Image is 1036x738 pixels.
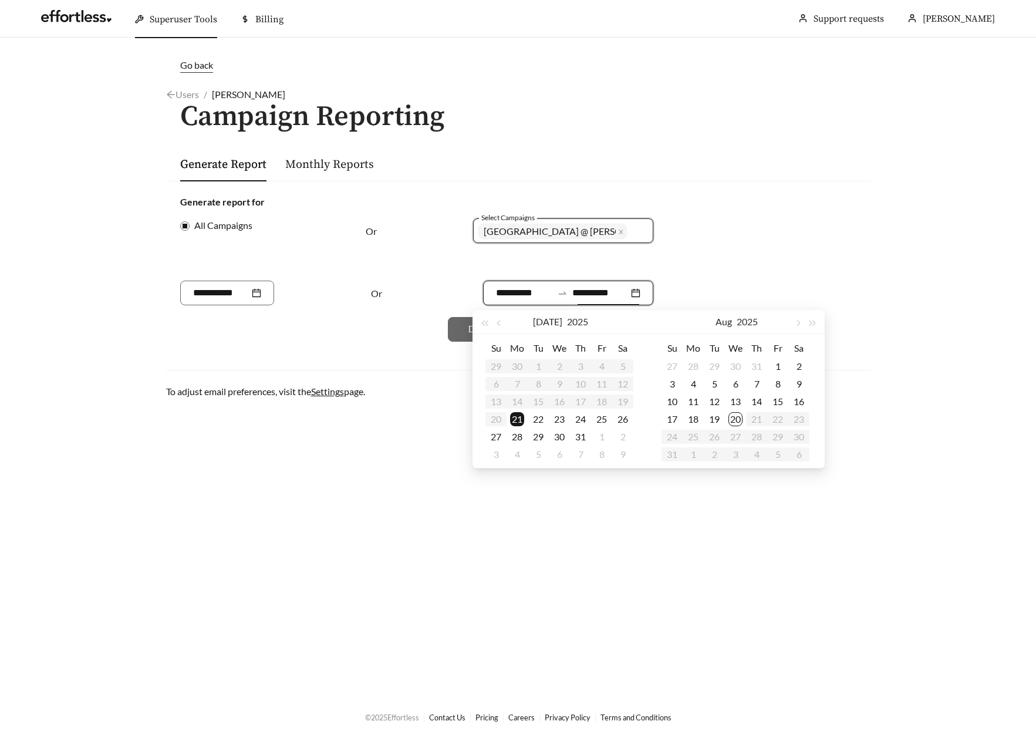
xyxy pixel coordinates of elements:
span: All Campaigns [190,218,257,232]
div: 28 [686,359,700,373]
div: 9 [792,377,806,391]
button: Download CSV [448,317,548,342]
div: 2 [792,359,806,373]
th: We [549,339,570,358]
div: 23 [552,412,566,426]
th: Th [570,339,591,358]
span: arrow-left [166,90,176,99]
button: Aug [716,310,732,333]
div: 9 [616,447,630,461]
div: 8 [771,377,785,391]
th: Fr [767,339,788,358]
td: 2025-08-03 [485,446,507,463]
td: 2025-08-08 [591,446,612,463]
td: 2025-07-27 [485,428,507,446]
div: 4 [686,377,700,391]
td: 2025-08-10 [662,393,683,410]
div: 26 [616,412,630,426]
span: swap-right [557,288,568,298]
div: 19 [707,412,721,426]
div: 14 [750,395,764,409]
td: 2025-08-17 [662,410,683,428]
td: 2025-08-06 [725,375,746,393]
div: 13 [728,395,743,409]
td: 2025-08-09 [788,375,809,393]
th: Tu [704,339,725,358]
div: 3 [489,447,503,461]
div: 24 [573,412,588,426]
button: 2025 [737,310,758,333]
td: 2025-08-01 [767,358,788,375]
div: 15 [771,395,785,409]
div: 21 [510,412,524,426]
a: Generate Report [180,157,266,172]
span: Billing [255,14,284,25]
td: 2025-07-31 [746,358,767,375]
div: 16 [792,395,806,409]
td: 2025-08-05 [704,375,725,393]
td: 2025-08-08 [767,375,788,393]
td: 2025-07-28 [507,428,528,446]
td: 2025-07-29 [704,358,725,375]
td: 2025-07-31 [570,428,591,446]
td: 2025-08-13 [725,393,746,410]
div: 11 [686,395,700,409]
td: 2025-07-29 [528,428,549,446]
div: 3 [665,377,679,391]
div: 25 [595,412,609,426]
div: 22 [531,412,545,426]
strong: Generate report for [180,196,265,207]
th: Th [746,339,767,358]
div: 12 [707,395,721,409]
div: 17 [665,412,679,426]
td: 2025-08-07 [570,446,591,463]
div: 1 [595,430,609,444]
span: [PERSON_NAME] [212,89,285,100]
td: 2025-08-03 [662,375,683,393]
div: 20 [728,412,743,426]
div: 29 [707,359,721,373]
div: 27 [489,430,503,444]
td: 2025-07-28 [683,358,704,375]
td: 2025-07-25 [591,410,612,428]
a: Monthly Reports [285,157,374,172]
td: 2025-07-30 [725,358,746,375]
th: We [725,339,746,358]
th: Su [485,339,507,358]
th: Tu [528,339,549,358]
td: 2025-08-02 [612,428,633,446]
a: Pricing [475,713,498,722]
div: 10 [665,395,679,409]
div: 7 [573,447,588,461]
span: [PERSON_NAME] [923,13,995,25]
td: 2025-08-04 [507,446,528,463]
td: 2025-08-20 [725,410,746,428]
div: 2 [616,430,630,444]
a: arrow-leftUsers [166,89,199,100]
td: 2025-08-07 [746,375,767,393]
button: [DATE] [533,310,562,333]
td: 2025-08-19 [704,410,725,428]
td: 2025-07-21 [507,410,528,428]
span: © 2025 Effortless [365,713,419,722]
td: 2025-08-14 [746,393,767,410]
div: 31 [750,359,764,373]
span: to [557,288,568,298]
td: 2025-08-12 [704,393,725,410]
td: 2025-07-23 [549,410,570,428]
div: 5 [531,447,545,461]
td: 2025-08-02 [788,358,809,375]
div: 18 [686,412,700,426]
td: 2025-08-15 [767,393,788,410]
span: Superuser Tools [150,14,217,25]
div: 5 [707,377,721,391]
span: Or [371,288,382,299]
div: 6 [552,447,566,461]
td: 2025-08-16 [788,393,809,410]
div: 30 [552,430,566,444]
td: 2025-07-30 [549,428,570,446]
th: Mo [507,339,528,358]
th: Mo [683,339,704,358]
td: 2025-08-18 [683,410,704,428]
div: 30 [728,359,743,373]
